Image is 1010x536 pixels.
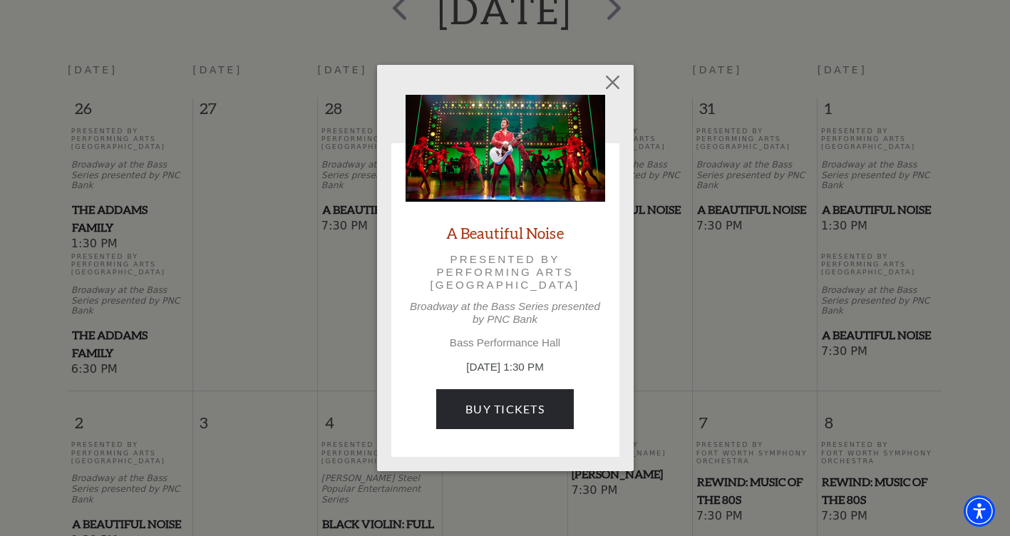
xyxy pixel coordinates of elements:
[406,359,605,376] p: [DATE] 1:30 PM
[406,300,605,326] p: Broadway at the Bass Series presented by PNC Bank
[599,68,626,96] button: Close
[436,389,574,429] a: Buy Tickets
[426,253,585,292] p: Presented by Performing Arts [GEOGRAPHIC_DATA]
[964,495,995,527] div: Accessibility Menu
[406,95,605,202] img: A Beautiful Noise
[406,336,605,349] p: Bass Performance Hall
[446,223,564,242] a: A Beautiful Noise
